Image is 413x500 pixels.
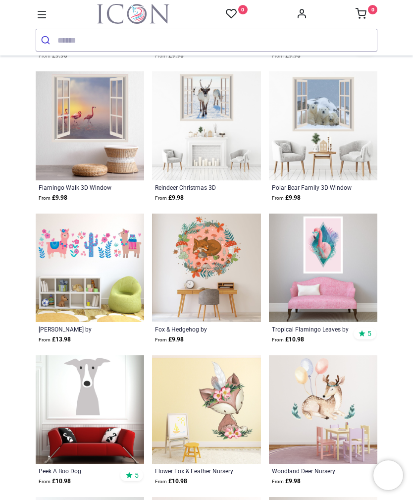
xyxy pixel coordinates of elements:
img: Reindeer Christmas 3D Window Wall Sticker [152,71,260,180]
strong: £ 9.98 [272,477,301,486]
span: From [155,195,167,201]
strong: £ 10.98 [39,477,71,486]
span: From [272,53,284,58]
span: From [155,479,167,484]
img: Tropical Flamingo Leaves Wall Sticker by Robert Farakas [269,214,377,322]
strong: £ 9.98 [155,51,184,60]
strong: £ 13.98 [39,335,71,344]
a: Account Info [296,11,307,19]
strong: £ 10.98 [272,335,304,344]
strong: £ 9.98 [272,193,301,203]
img: Woodland Deer Nursery Wall Sticker - Mod3 [269,355,377,464]
a: Polar Bear Family 3D Window [272,183,354,191]
iframe: Brevo live chat [373,460,403,490]
span: From [272,195,284,201]
span: From [155,53,167,58]
span: From [39,195,51,201]
span: From [39,53,51,58]
strong: £ 9.98 [155,193,184,203]
strong: £ 9.98 [39,193,67,203]
span: 5 [135,471,139,480]
span: From [155,337,167,342]
img: Icon Wall Stickers [97,4,169,24]
a: 0 [356,11,377,19]
span: From [272,337,284,342]
a: Reindeer Christmas 3D Window [155,183,237,191]
a: Flamingo Walk 3D Window [39,183,121,191]
a: Logo of Icon Wall Stickers [97,4,169,24]
span: From [272,479,284,484]
img: Polar Bear Family 3D Window Wall Sticker [269,71,377,180]
span: From [39,337,51,342]
a: Fox & Hedgehog by [PERSON_NAME] [155,325,237,333]
a: Peek A Boo Dog [39,467,121,475]
span: 5 [367,329,371,338]
strong: £ 9.98 [272,51,301,60]
a: [PERSON_NAME] by [PERSON_NAME] [39,325,121,333]
img: Fox & Hedgehog Wall Sticker by Angela Spurgeon [152,214,260,322]
a: Tropical Flamingo Leaves by [PERSON_NAME] [272,325,354,333]
strong: £ 9.98 [155,335,184,344]
img: Llamas Wall Sticker by Klara Hawkins [36,214,144,322]
a: 0 [226,8,248,20]
span: From [39,479,51,484]
img: Flamingo Walk 3D Window Wall Sticker [36,71,144,180]
sup: 0 [368,5,377,14]
strong: £ 10.98 [155,477,187,486]
a: Flower Fox & Feather Nursery [155,467,237,475]
a: Woodland Deer Nursery [272,467,354,475]
sup: 0 [238,5,248,14]
button: Submit [36,29,57,51]
img: Peek A Boo Dog Wall Sticker [36,355,144,464]
strong: £ 9.98 [39,51,67,60]
img: Flower Fox & Feather Nursery Wall Sticker [152,355,260,464]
